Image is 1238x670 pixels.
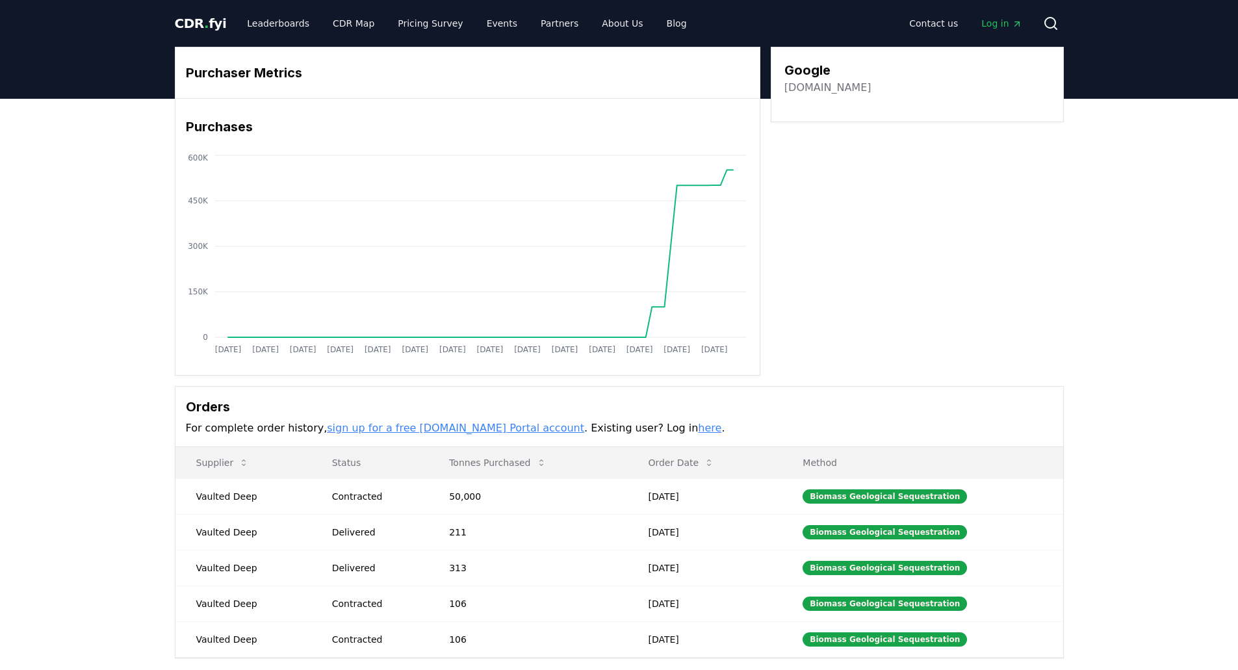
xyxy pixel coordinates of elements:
p: For complete order history, . Existing user? Log in . [186,420,1053,436]
td: [DATE] [627,621,782,657]
h3: Purchases [186,117,749,136]
h3: Google [784,60,871,80]
a: Events [476,12,528,35]
a: Partners [530,12,589,35]
tspan: 0 [203,333,208,342]
tspan: 150K [188,287,209,296]
tspan: [DATE] [476,345,503,354]
tspan: [DATE] [701,345,727,354]
span: Log in [981,17,1022,30]
p: Method [792,456,1052,469]
div: Contracted [332,490,419,503]
div: Contracted [332,633,419,646]
tspan: [DATE] [252,345,279,354]
tspan: [DATE] [327,345,354,354]
td: 211 [428,514,627,550]
h3: Orders [186,397,1053,417]
h3: Purchaser Metrics [186,63,749,83]
span: CDR fyi [175,16,227,31]
a: About Us [591,12,653,35]
a: Contact us [899,12,968,35]
button: Tonnes Purchased [439,450,556,476]
button: Supplier [186,450,260,476]
td: Vaulted Deep [175,478,311,514]
tspan: [DATE] [514,345,541,354]
a: sign up for a free [DOMAIN_NAME] Portal account [327,422,584,434]
span: . [204,16,209,31]
a: Pricing Survey [387,12,473,35]
tspan: 600K [188,153,209,162]
tspan: [DATE] [664,345,690,354]
td: 50,000 [428,478,627,514]
tspan: 450K [188,196,209,205]
td: Vaulted Deep [175,550,311,586]
tspan: 300K [188,242,209,251]
a: [DOMAIN_NAME] [784,80,871,96]
div: Contracted [332,597,419,610]
nav: Main [237,12,697,35]
div: Biomass Geological Sequestration [803,561,967,575]
td: Vaulted Deep [175,621,311,657]
div: Biomass Geological Sequestration [803,525,967,539]
tspan: [DATE] [589,345,615,354]
tspan: [DATE] [402,345,428,354]
div: Biomass Geological Sequestration [803,489,967,504]
div: Biomass Geological Sequestration [803,597,967,611]
div: Delivered [332,561,419,574]
tspan: [DATE] [439,345,466,354]
tspan: [DATE] [214,345,241,354]
a: Blog [656,12,697,35]
td: 106 [428,621,627,657]
tspan: [DATE] [289,345,316,354]
td: [DATE] [627,514,782,550]
a: Log in [971,12,1032,35]
tspan: [DATE] [626,345,652,354]
td: Vaulted Deep [175,586,311,621]
a: Leaderboards [237,12,320,35]
div: Delivered [332,526,419,539]
tspan: [DATE] [551,345,578,354]
p: Status [322,456,419,469]
nav: Main [899,12,1032,35]
td: [DATE] [627,550,782,586]
div: Biomass Geological Sequestration [803,632,967,647]
td: 106 [428,586,627,621]
button: Order Date [638,450,725,476]
td: Vaulted Deep [175,514,311,550]
a: CDR Map [322,12,385,35]
td: [DATE] [627,478,782,514]
tspan: [DATE] [364,345,391,354]
a: here [698,422,721,434]
td: [DATE] [627,586,782,621]
td: 313 [428,550,627,586]
a: CDR.fyi [175,14,227,32]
